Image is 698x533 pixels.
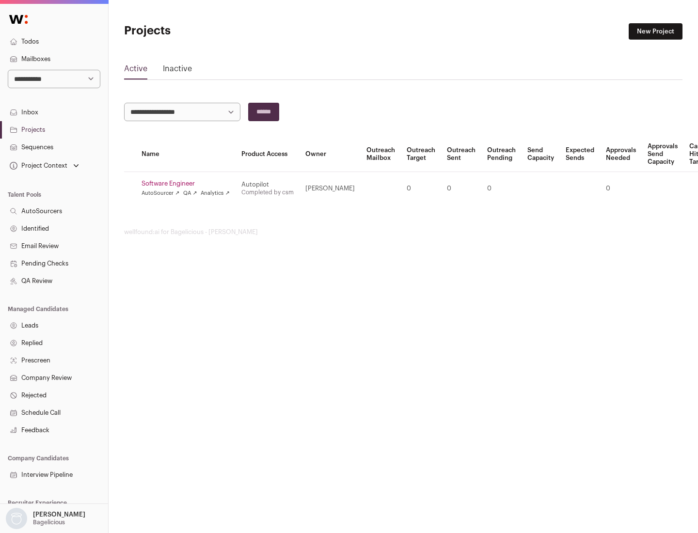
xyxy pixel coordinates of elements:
[142,180,230,188] a: Software Engineer
[124,228,682,236] footer: wellfound:ai for Bagelicious - [PERSON_NAME]
[201,189,229,197] a: Analytics ↗
[361,137,401,172] th: Outreach Mailbox
[642,137,683,172] th: Approvals Send Capacity
[183,189,197,197] a: QA ↗
[441,137,481,172] th: Outreach Sent
[136,137,236,172] th: Name
[600,172,642,205] td: 0
[33,511,85,518] p: [PERSON_NAME]
[300,172,361,205] td: [PERSON_NAME]
[629,23,682,40] a: New Project
[441,172,481,205] td: 0
[481,172,522,205] td: 0
[8,162,67,170] div: Project Context
[600,137,642,172] th: Approvals Needed
[401,137,441,172] th: Outreach Target
[522,137,560,172] th: Send Capacity
[8,159,81,172] button: Open dropdown
[560,137,600,172] th: Expected Sends
[241,181,294,188] div: Autopilot
[33,518,65,526] p: Bagelicious
[124,23,310,39] h1: Projects
[241,189,294,195] a: Completed by csm
[300,137,361,172] th: Owner
[401,172,441,205] td: 0
[163,63,192,78] a: Inactive
[236,137,300,172] th: Product Access
[6,508,27,529] img: nopic.png
[4,508,87,529] button: Open dropdown
[124,63,147,78] a: Active
[481,137,522,172] th: Outreach Pending
[142,189,179,197] a: AutoSourcer ↗
[4,10,33,29] img: Wellfound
